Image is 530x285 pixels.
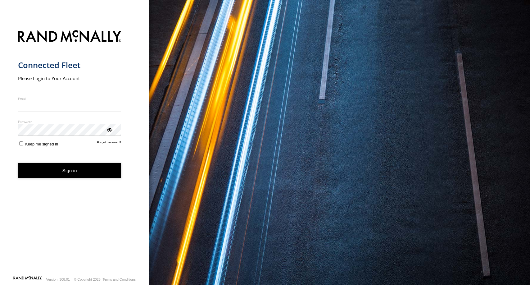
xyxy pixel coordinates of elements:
a: Forgot password? [97,140,121,146]
input: Keep me signed in [19,141,23,145]
a: Visit our Website [13,276,42,283]
label: Password [18,119,121,124]
img: Rand McNally [18,29,121,45]
form: main [18,26,131,276]
div: ViewPassword [106,126,112,132]
div: Version: 308.01 [46,278,70,281]
a: Terms and Conditions [103,278,136,281]
span: Keep me signed in [25,142,58,146]
h2: Please Login to Your Account [18,75,121,81]
h1: Connected Fleet [18,60,121,70]
button: Sign in [18,163,121,178]
label: Email [18,96,121,101]
div: © Copyright 2025 - [74,278,136,281]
